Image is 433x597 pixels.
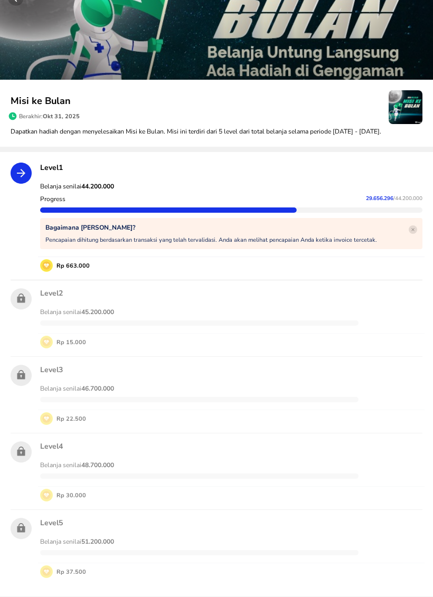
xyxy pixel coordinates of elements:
[40,461,114,469] span: Belanja senilai
[393,195,422,202] span: / 44.200.000
[81,182,114,191] strong: 44.200.000
[53,338,86,347] p: Rp 15.000
[40,537,114,546] span: Belanja senilai
[40,518,422,528] p: Level 5
[53,567,86,576] p: Rp 37.500
[40,163,422,173] p: Level 1
[40,182,114,191] span: Belanja senilai
[45,223,377,232] p: Bagaimana [PERSON_NAME]?
[40,195,65,203] p: Progress
[53,414,86,423] p: Rp 22.500
[53,261,90,270] p: Rp 663.000
[40,365,422,375] p: Level 3
[43,112,80,120] span: Okt 31, 2025
[40,308,114,316] span: Belanja senilai
[40,441,422,451] p: Level 4
[11,94,389,108] p: Misi ke Bulan
[19,112,80,120] p: Berakhir:
[389,90,422,124] img: mission-icon-22764
[81,308,114,316] strong: 45.200.000
[81,384,114,393] strong: 46.700.000
[81,461,114,469] strong: 48.700.000
[81,537,114,546] strong: 51.200.000
[45,236,377,244] p: Pencapaian dihitung berdasarkan transaksi yang telah tervalidasi. Anda akan melihat pencapaian An...
[11,127,422,136] p: Dapatkan hadiah dengan menyelesaikan Misi ke Bulan. Misi ini terdiri dari 5 level dari total bela...
[366,195,393,202] span: 29.656.296
[40,288,422,298] p: Level 2
[40,384,114,393] span: Belanja senilai
[53,491,86,500] p: Rp 30.000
